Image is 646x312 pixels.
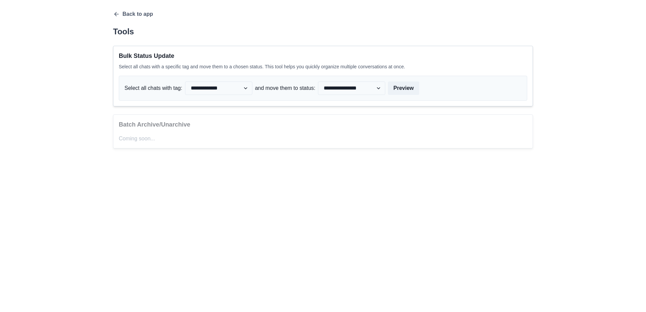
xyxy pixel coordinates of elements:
button: Preview [388,81,419,95]
button: Back to app [113,11,153,18]
p: Coming soon... [119,135,527,143]
p: Tools [113,26,533,38]
p: Batch Archive/Unarchive [119,120,527,129]
p: Select all chats with a specific tag and move them to a chosen status. This tool helps you quickl... [119,63,527,70]
p: Bulk Status Update [119,51,527,61]
p: Select all chats with tag: [124,84,182,92]
p: and move them to status: [255,84,316,92]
